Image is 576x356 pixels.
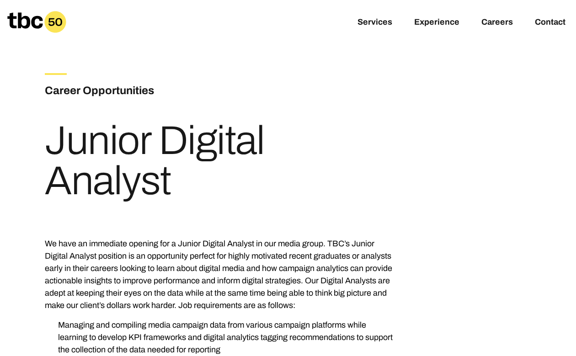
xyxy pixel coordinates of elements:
[45,82,264,99] h3: Career Opportunities
[45,238,396,312] p: We have an immediate opening for a Junior Digital Analyst in our media group. TBC’s Junior Digita...
[7,11,66,33] a: Homepage
[357,17,392,28] a: Services
[535,17,565,28] a: Contact
[414,17,459,28] a: Experience
[45,121,396,201] h1: Junior Digital Analyst
[51,319,396,356] li: Managing and compiling media campaign data from various campaign platforms while learning to deve...
[481,17,513,28] a: Careers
